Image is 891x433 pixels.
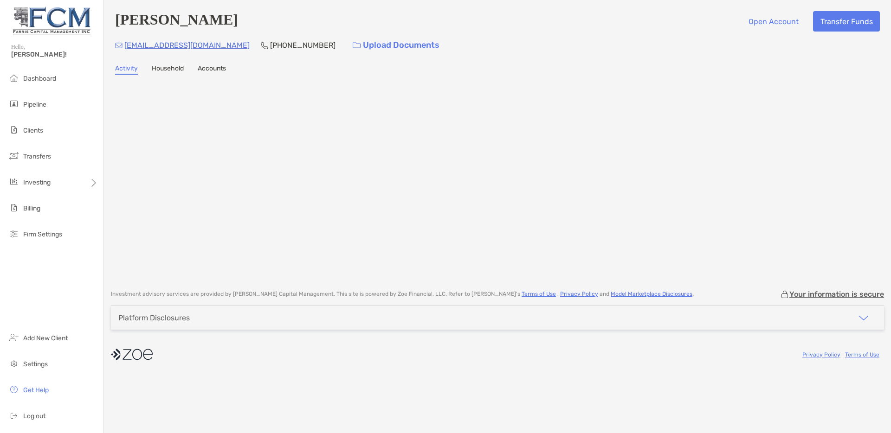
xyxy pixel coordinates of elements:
img: transfers icon [8,150,19,161]
img: pipeline icon [8,98,19,109]
div: Platform Disclosures [118,313,190,322]
img: Email Icon [115,43,123,48]
span: Dashboard [23,75,56,83]
span: Firm Settings [23,230,62,238]
a: Privacy Policy [560,291,598,297]
img: clients icon [8,124,19,135]
img: investing icon [8,176,19,187]
button: Open Account [741,11,806,32]
a: Terms of Use [845,351,879,358]
img: Zoe Logo [11,4,92,37]
span: Get Help [23,386,49,394]
img: logout icon [8,410,19,421]
img: icon arrow [858,312,869,324]
a: Privacy Policy [802,351,840,358]
img: settings icon [8,358,19,369]
img: Phone Icon [261,42,268,49]
a: Terms of Use [522,291,556,297]
span: [PERSON_NAME]! [11,51,98,58]
button: Transfer Funds [813,11,880,32]
img: firm-settings icon [8,228,19,239]
span: Investing [23,178,51,186]
p: Investment advisory services are provided by [PERSON_NAME] Capital Management . This site is powe... [111,291,694,298]
span: Transfers [23,153,51,160]
a: Household [152,64,184,75]
span: Settings [23,360,48,368]
img: add_new_client icon [8,332,19,343]
p: [EMAIL_ADDRESS][DOMAIN_NAME] [124,39,250,51]
img: button icon [353,42,361,49]
a: Activity [115,64,138,75]
span: Pipeline [23,101,46,108]
h4: [PERSON_NAME] [115,11,238,32]
span: Log out [23,412,45,420]
span: Billing [23,204,40,212]
p: [PHONE_NUMBER] [270,39,336,51]
a: Model Marketplace Disclosures [611,291,692,297]
img: get-help icon [8,384,19,395]
p: Your information is secure [789,290,884,299]
img: company logo [111,344,153,365]
a: Accounts [198,64,226,75]
a: Upload Documents [347,35,445,55]
span: Add New Client [23,334,68,342]
span: Clients [23,127,43,134]
img: billing icon [8,202,19,213]
img: dashboard icon [8,72,19,83]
